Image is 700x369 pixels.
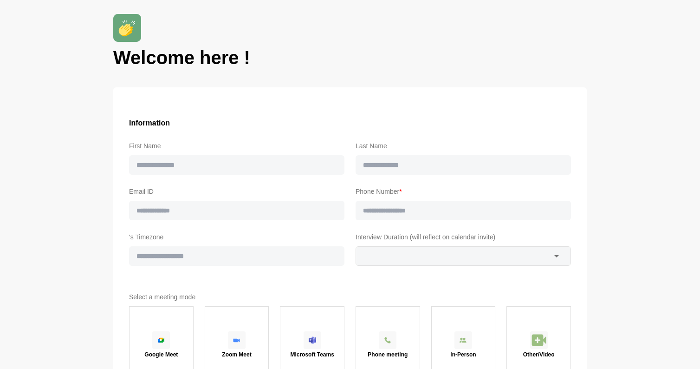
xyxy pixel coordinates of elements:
p: Other/Video [523,352,555,357]
label: Select a meeting mode [129,291,571,303]
p: Google Meet [144,352,178,357]
h3: Information [129,117,571,129]
label: Last Name [356,140,571,152]
label: 's Timezone [129,231,344,243]
h1: Welcome here ! [113,46,587,70]
label: First Name [129,140,344,152]
p: Microsoft Teams [290,352,334,357]
label: Interview Duration (will reflect on calendar invite) [356,231,571,243]
label: Phone Number [356,186,571,197]
p: In-Person [450,352,476,357]
label: Email ID [129,186,344,197]
p: Zoom Meet [222,352,251,357]
p: Phone meeting [368,352,408,357]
